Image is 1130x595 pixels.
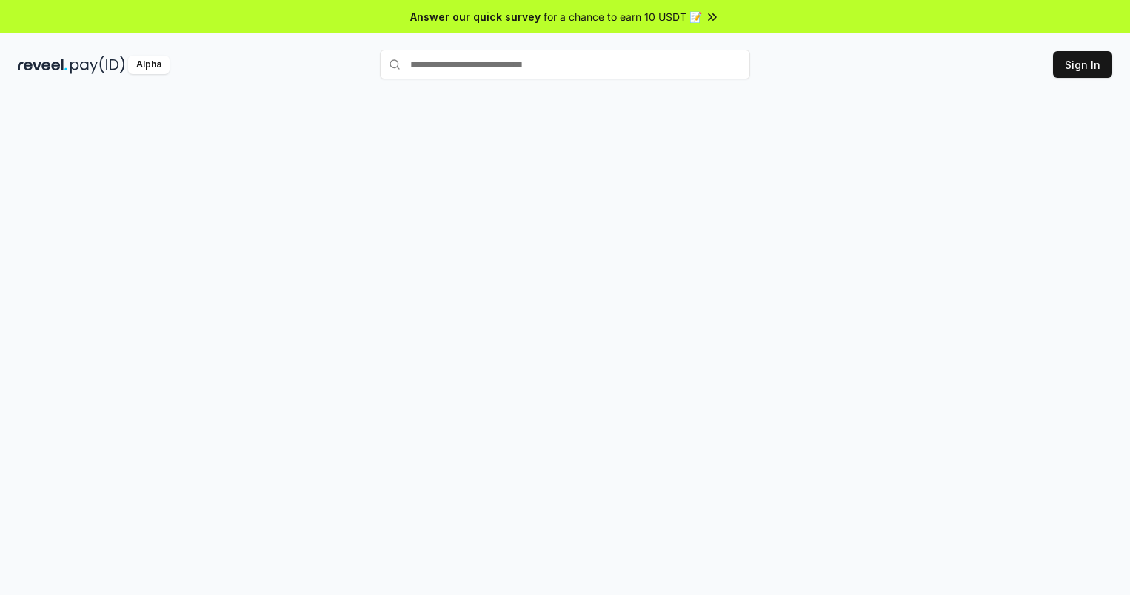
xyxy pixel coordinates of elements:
button: Sign In [1053,51,1112,78]
img: pay_id [70,56,125,74]
img: reveel_dark [18,56,67,74]
div: Alpha [128,56,170,74]
span: Answer our quick survey [410,9,541,24]
span: for a chance to earn 10 USDT 📝 [544,9,702,24]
